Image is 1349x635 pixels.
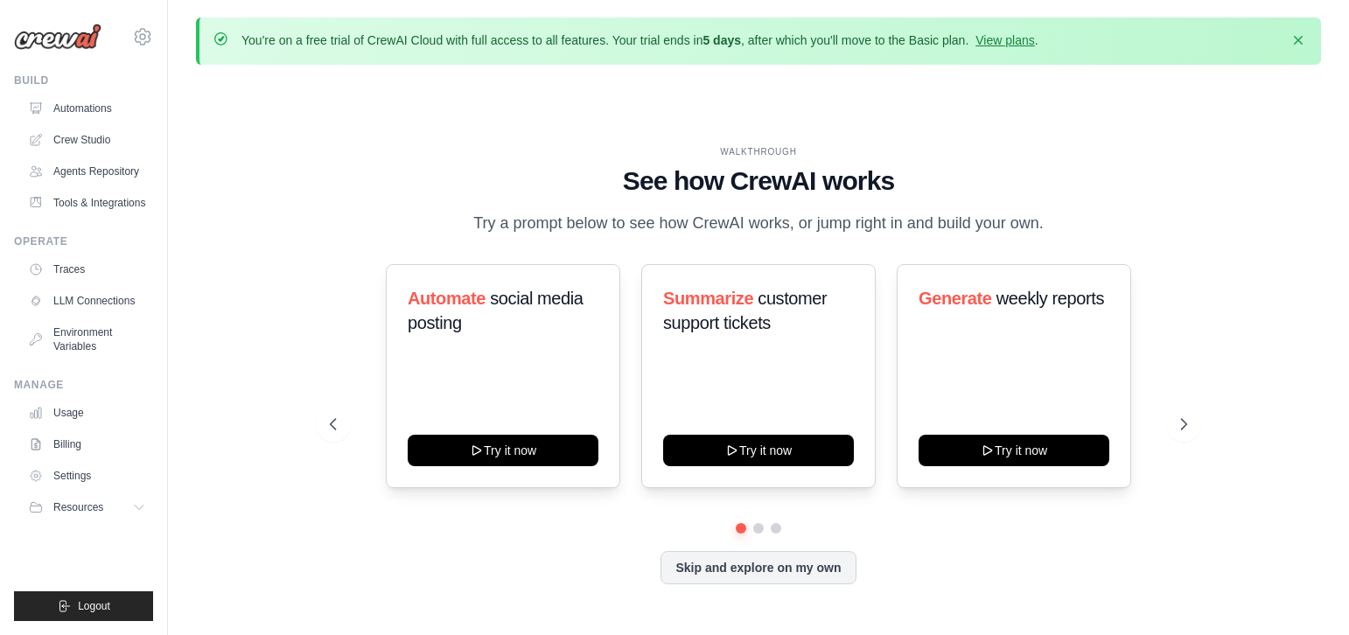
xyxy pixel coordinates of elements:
[53,500,103,514] span: Resources
[663,289,827,332] span: customer support tickets
[408,435,598,466] button: Try it now
[21,189,153,217] a: Tools & Integrations
[21,255,153,283] a: Traces
[408,289,584,332] span: social media posting
[919,289,992,308] span: Generate
[14,24,101,50] img: Logo
[21,430,153,458] a: Billing
[21,287,153,315] a: LLM Connections
[465,211,1052,236] p: Try a prompt below to see how CrewAI works, or jump right in and build your own.
[996,289,1104,308] span: weekly reports
[663,435,854,466] button: Try it now
[663,289,753,308] span: Summarize
[14,73,153,87] div: Build
[21,126,153,154] a: Crew Studio
[14,378,153,392] div: Manage
[21,493,153,521] button: Resources
[241,31,1038,49] p: You're on a free trial of CrewAI Cloud with full access to all features. Your trial ends in , aft...
[661,551,856,584] button: Skip and explore on my own
[330,145,1188,158] div: WALKTHROUGH
[21,399,153,427] a: Usage
[330,165,1188,197] h1: See how CrewAI works
[702,33,741,47] strong: 5 days
[919,435,1109,466] button: Try it now
[975,33,1034,47] a: View plans
[21,318,153,360] a: Environment Variables
[21,157,153,185] a: Agents Repository
[14,234,153,248] div: Operate
[21,94,153,122] a: Automations
[21,462,153,490] a: Settings
[14,591,153,621] button: Logout
[78,599,110,613] span: Logout
[408,289,486,308] span: Automate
